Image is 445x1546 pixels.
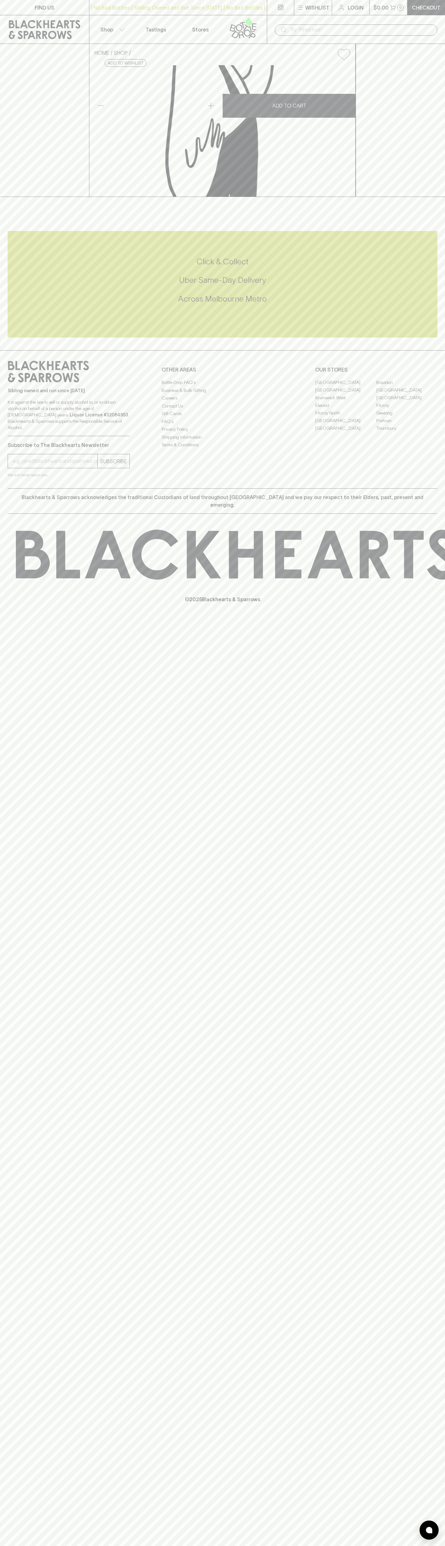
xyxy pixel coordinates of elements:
[305,4,330,11] p: Wishlist
[162,402,284,410] a: Contact Us
[162,366,284,373] p: OTHER AREAS
[335,46,353,63] button: Add to wishlist
[89,65,355,197] img: Proper Crisp Big Cut Paprika Smoked Paprika Chips 150g
[105,59,146,67] button: Add to wishlist
[290,25,432,35] input: Try "Pinot noir"
[162,386,284,394] a: Business & Bulk Gifting
[376,409,437,417] a: Geelong
[376,386,437,394] a: [GEOGRAPHIC_DATA]
[8,294,437,304] h5: Across Melbourne Metro
[162,418,284,425] a: FAQ's
[399,6,402,9] p: 0
[101,26,113,33] p: Shop
[348,4,364,11] p: Login
[315,424,376,432] a: [GEOGRAPHIC_DATA]
[315,401,376,409] a: Elwood
[315,366,437,373] p: OUR STORES
[162,441,284,449] a: Terms & Conditions
[376,417,437,424] a: Prahran
[315,417,376,424] a: [GEOGRAPHIC_DATA]
[192,26,209,33] p: Stores
[412,4,441,11] p: Checkout
[426,1527,432,1533] img: bubble-icon
[100,457,127,465] p: SUBSCRIBE
[272,102,306,109] p: ADD TO CART
[315,409,376,417] a: Fitzroy North
[8,275,437,285] h5: Uber Same-Day Delivery
[376,401,437,409] a: Fitzroy
[35,4,54,11] p: FIND US
[162,394,284,402] a: Careers
[146,26,166,33] p: Tastings
[8,472,130,478] p: We will never spam you
[8,441,130,449] p: Subscribe to The Blackhearts Newsletter
[13,456,97,466] input: e.g. jane@blackheartsandsparrows.com.au
[162,426,284,433] a: Privacy Policy
[8,256,437,267] h5: Click & Collect
[376,394,437,401] a: [GEOGRAPHIC_DATA]
[8,231,437,338] div: Call to action block
[162,410,284,418] a: Gift Cards
[376,379,437,386] a: Braddon
[12,493,433,509] p: Blackhearts & Sparrows acknowledges the traditional Custodians of land throughout [GEOGRAPHIC_DAT...
[8,387,130,394] p: Sibling owned and run since [DATE]
[98,454,129,468] button: SUBSCRIBE
[134,15,178,44] a: Tastings
[94,50,109,56] a: HOME
[315,379,376,386] a: [GEOGRAPHIC_DATA]
[373,4,389,11] p: $0.00
[315,394,376,401] a: Brunswick West
[223,94,356,118] button: ADD TO CART
[70,412,128,417] strong: Liquor License #32064953
[315,386,376,394] a: [GEOGRAPHIC_DATA]
[8,399,130,431] p: It is against the law to sell or supply alcohol to, or to obtain alcohol on behalf of a person un...
[114,50,128,56] a: SHOP
[178,15,223,44] a: Stores
[162,379,284,386] a: Bottle Drop FAQ's
[376,424,437,432] a: Thornbury
[162,433,284,441] a: Shipping Information
[89,15,134,44] button: Shop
